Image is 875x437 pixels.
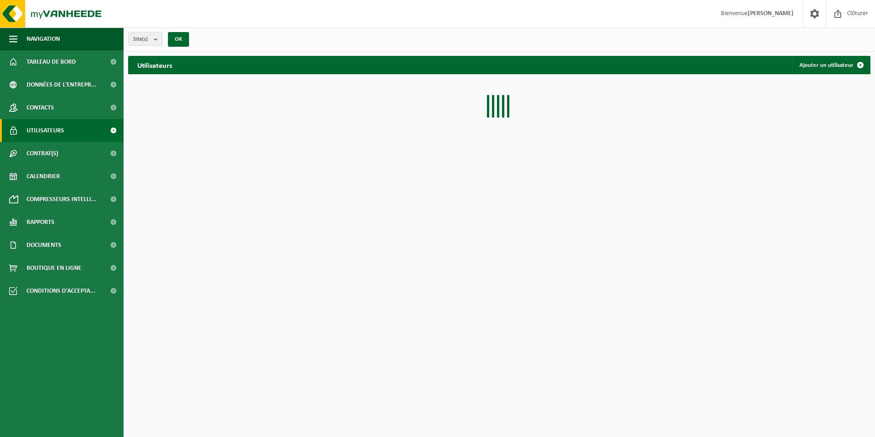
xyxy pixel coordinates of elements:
[27,119,64,142] span: Utilisateurs
[27,279,96,302] span: Conditions d'accepta...
[27,257,81,279] span: Boutique en ligne
[27,234,61,257] span: Documents
[27,142,58,165] span: Contrat(s)
[27,96,54,119] span: Contacts
[27,27,60,50] span: Navigation
[128,56,181,74] h2: Utilisateurs
[27,50,76,73] span: Tableau de bord
[27,165,60,188] span: Calendrier
[133,33,150,46] span: Site(s)
[792,56,870,74] a: Ajouter un utilisateur
[27,188,97,211] span: Compresseurs intelli...
[27,211,54,234] span: Rapports
[748,10,794,17] strong: [PERSON_NAME]
[128,32,162,46] button: Site(s)
[27,73,97,96] span: Données de l'entrepr...
[168,32,189,47] button: OK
